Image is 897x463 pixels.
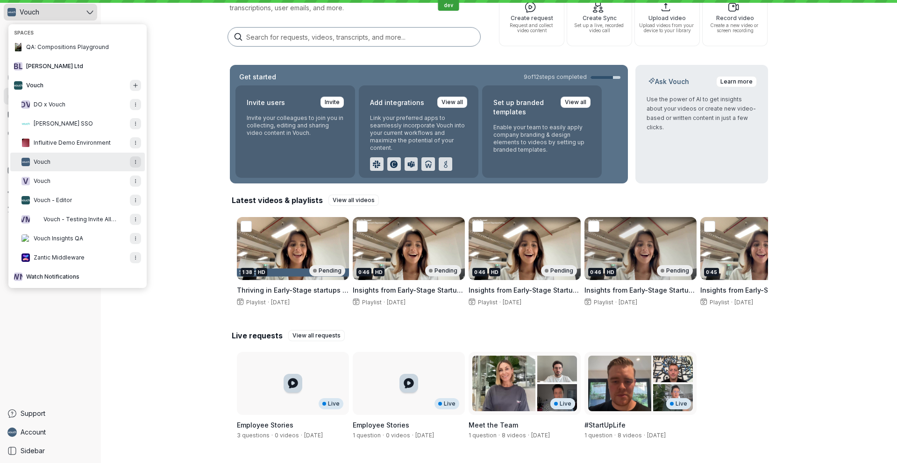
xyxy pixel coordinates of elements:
[333,196,375,205] span: View all videos
[270,432,275,439] span: ·
[34,254,85,261] span: Zantic Middleware
[237,286,349,303] span: Thriving in Early-Stage startups - Edit
[571,15,628,21] span: Create Sync
[7,428,17,437] img: Ben avatar
[498,299,503,306] span: ·
[20,215,25,224] span: V
[34,235,83,242] span: Vouch Insights QA
[503,299,521,306] span: [DATE]
[561,97,591,108] a: View all
[325,98,340,107] span: Invite
[700,286,812,295] h3: Insights from Early-Stage Startup Life
[370,97,424,109] h2: Add integrations
[387,299,406,306] span: [DATE]
[469,421,518,429] span: Meet the Team
[26,82,43,89] span: Vouch
[292,331,341,340] span: View all requests
[360,299,382,306] span: Playlist
[10,191,145,210] button: Vouch - Editor avatarVouch - EditorMore actions
[23,176,28,186] span: V
[271,299,290,306] span: [DATE]
[237,421,293,429] span: Employee Stories
[4,125,97,142] a: Requests
[410,432,415,439] span: ·
[647,77,691,86] h2: Ask Vouch
[130,175,141,187] button: More actions
[21,253,30,262] img: Zantic Middleware avatar
[4,162,97,179] a: Playlists
[647,95,757,132] p: Use the power of AI to get insights about your videos or create new video-based or written conten...
[288,330,345,341] a: View all requests
[720,77,753,86] span: Learn more
[4,4,85,21] div: Vouch
[328,195,379,206] a: View all videos
[10,267,145,286] button: WNWatch Notifications
[4,69,97,86] a: Inbox12
[639,15,696,21] span: Upload video
[34,177,50,185] span: Vouch
[241,268,254,276] div: 1:38
[472,268,487,276] div: 0:46
[26,100,31,109] span: V
[320,97,344,108] a: Invite
[541,265,577,276] div: Pending
[706,23,763,33] span: Create a new video or screen recording
[524,73,620,81] a: 9of12steps completed
[21,409,45,418] span: Support
[4,106,97,123] a: Projects
[565,98,586,107] span: View all
[381,432,386,439] span: ·
[237,72,278,82] h2: Get started
[373,268,384,276] div: HD
[34,216,121,223] span: Vouch - Testing Invite All Members
[10,153,145,171] button: Vouch avatarVouchMore actions
[19,62,23,71] span: L
[729,299,734,306] span: ·
[469,432,497,439] span: 1 question
[130,99,141,110] button: More actions
[10,172,145,190] button: VVouchMore actions
[612,432,618,439] span: ·
[21,119,30,128] img: Daniel Test SSO avatar
[4,442,97,459] a: Sidebar
[370,114,467,152] p: Link your preferred apps to seamlessly incorporate Vouch into your current workflows and maximize...
[21,139,30,147] img: Influitive Demo Environment avatar
[415,432,434,439] span: Created by Ben
[618,432,642,439] span: 8 videos
[10,114,145,133] button: Daniel Test SSO avatar[PERSON_NAME] SSOMore actions
[524,73,587,81] span: 9 of 12 steps completed
[734,299,753,306] span: [DATE]
[256,268,267,276] div: HD
[4,405,97,422] a: Support
[10,229,145,248] button: Vouch Insights QA avatarVouch Insights QAMore actions
[476,299,498,306] span: Playlist
[502,432,526,439] span: 8 videos
[4,144,97,161] a: Library
[493,97,555,118] h2: Set up branded templates
[469,286,581,295] h3: Insights from Early-Stage Startup Life - Edit
[4,28,97,45] button: Create
[34,101,65,108] span: DO x Vouch
[26,43,109,51] span: QA: Compositions Playground
[8,24,147,288] div: Vouch avatarVouch
[247,97,285,109] h2: Invite users
[237,432,270,439] span: 3 questions
[130,80,141,91] button: Create a child Space
[25,215,32,224] span: M
[247,114,344,137] p: Invite your colleagues to join you in collecting, editing and sharing video content in Vouch.
[441,98,463,107] span: View all
[706,15,763,21] span: Record video
[353,421,409,429] span: Employee Stories
[12,272,20,281] span: W
[34,196,72,204] span: Vouch - Editor
[425,265,461,276] div: Pending
[232,195,323,205] h2: Latest videos & playlists
[10,38,145,56] button: QA: Compositions Playground avatarQA: Compositions Playground
[469,286,579,303] span: Insights from Early-Stage Startup Life - Edit
[21,446,45,456] span: Sidebar
[309,265,345,276] div: Pending
[503,23,560,33] span: Request and collect video content
[21,158,30,166] img: Vouch avatar
[584,286,695,303] span: Insights from Early-Stage Startup Life - Edit
[619,299,637,306] span: [DATE]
